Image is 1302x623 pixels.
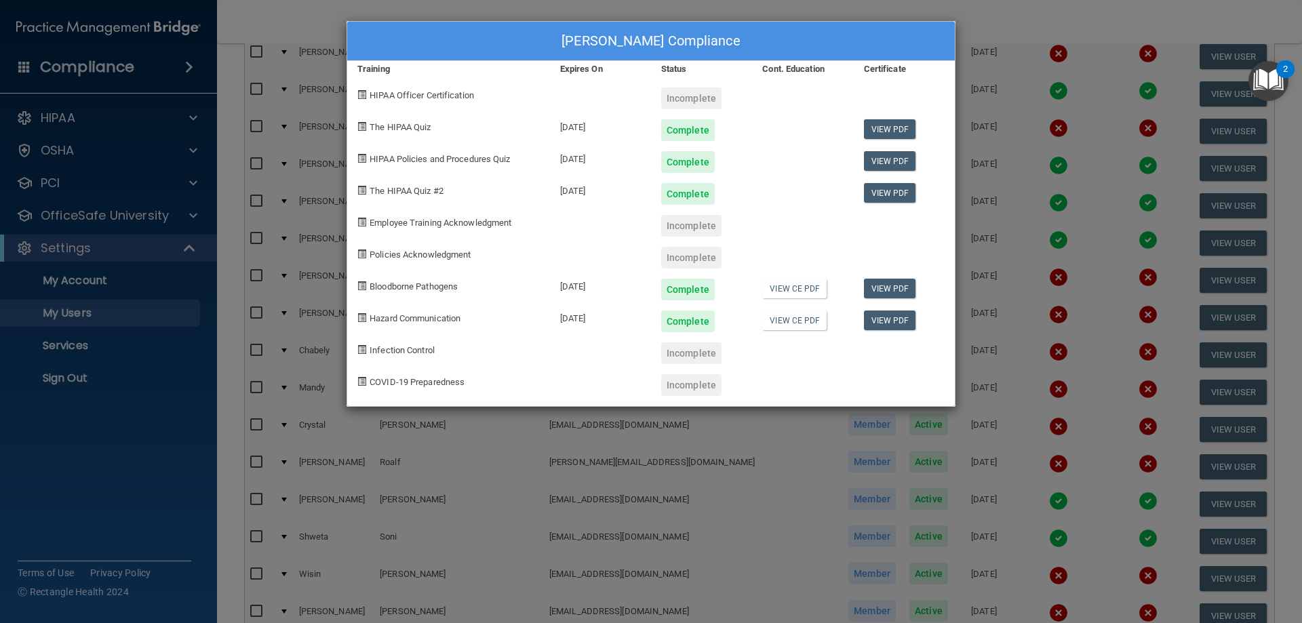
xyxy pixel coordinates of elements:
[661,374,722,396] div: Incomplete
[661,215,722,237] div: Incomplete
[370,122,431,132] span: The HIPAA Quiz
[661,247,722,268] div: Incomplete
[762,279,827,298] a: View CE PDF
[370,154,510,164] span: HIPAA Policies and Procedures Quiz
[550,109,651,141] div: [DATE]
[1283,69,1288,87] div: 2
[661,183,715,205] div: Complete
[370,249,471,260] span: Policies Acknowledgment
[661,310,715,332] div: Complete
[854,61,955,77] div: Certificate
[370,90,474,100] span: HIPAA Officer Certification
[550,141,651,173] div: [DATE]
[550,300,651,332] div: [DATE]
[752,61,853,77] div: Cont. Education
[661,279,715,300] div: Complete
[370,186,443,196] span: The HIPAA Quiz #2
[661,151,715,173] div: Complete
[347,22,955,61] div: [PERSON_NAME] Compliance
[864,119,916,139] a: View PDF
[651,61,752,77] div: Status
[370,377,465,387] span: COVID-19 Preparedness
[370,218,511,228] span: Employee Training Acknowledgment
[347,61,550,77] div: Training
[1067,527,1286,581] iframe: Drift Widget Chat Controller
[550,61,651,77] div: Expires On
[370,345,435,355] span: Infection Control
[661,119,715,141] div: Complete
[762,310,827,330] a: View CE PDF
[661,87,722,109] div: Incomplete
[864,183,916,203] a: View PDF
[864,279,916,298] a: View PDF
[1248,61,1288,101] button: Open Resource Center, 2 new notifications
[550,268,651,300] div: [DATE]
[864,310,916,330] a: View PDF
[550,173,651,205] div: [DATE]
[864,151,916,171] a: View PDF
[370,281,458,292] span: Bloodborne Pathogens
[370,313,460,323] span: Hazard Communication
[661,342,722,364] div: Incomplete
